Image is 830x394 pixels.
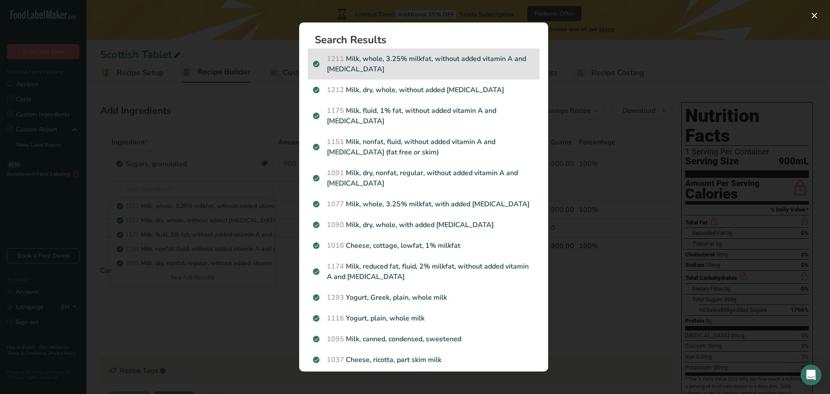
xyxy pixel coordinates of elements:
[315,35,539,45] h1: Search Results
[327,241,344,250] span: 1016
[313,355,534,365] p: Cheese, ricotta, part skim milk
[327,293,344,302] span: 1293
[313,137,534,157] p: Milk, nonfat, fluid, without added vitamin A and [MEDICAL_DATA] (fat free or skim)
[313,85,534,95] p: Milk, dry, whole, without added [MEDICAL_DATA]
[313,313,534,324] p: Yogurt, plain, whole milk
[327,355,344,365] span: 1037
[327,168,344,178] span: 1091
[313,54,534,74] p: Milk, whole, 3.25% milkfat, without added vitamin A and [MEDICAL_DATA]
[313,199,534,209] p: Milk, whole, 3.25% milkfat, with added [MEDICAL_DATA]
[327,220,344,230] span: 1090
[313,261,534,282] p: Milk, reduced fat, fluid, 2% milkfat, without added vitamin A and [MEDICAL_DATA]
[327,137,344,147] span: 1151
[327,54,344,64] span: 1211
[313,168,534,189] p: Milk, dry, nonfat, regular, without added vitamin A and [MEDICAL_DATA]
[327,106,344,115] span: 1175
[313,220,534,230] p: Milk, dry, whole, with added [MEDICAL_DATA]
[327,314,344,323] span: 1116
[327,85,344,95] span: 1212
[313,292,534,303] p: Yogurt, Greek, plain, whole milk
[313,334,534,344] p: Milk, canned, condensed, sweetened
[327,199,344,209] span: 1077
[313,106,534,126] p: Milk, fluid, 1% fat, without added vitamin A and [MEDICAL_DATA]
[327,334,344,344] span: 1095
[801,365,821,385] div: Open Intercom Messenger
[313,240,534,251] p: Cheese, cottage, lowfat, 1% milkfat
[327,262,344,271] span: 1174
